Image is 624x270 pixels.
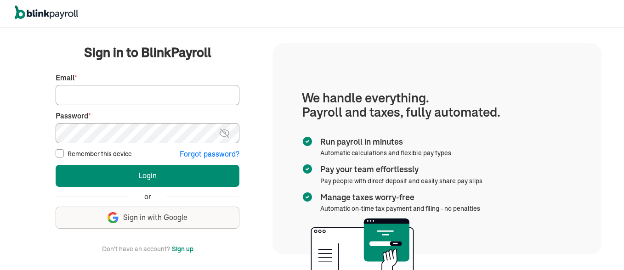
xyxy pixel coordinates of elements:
span: Automatic calculations and flexible pay types [320,149,451,157]
label: Remember this device [68,149,132,158]
span: Automatic on-time tax payment and filing - no penalties [320,204,480,213]
h1: We handle everything. Payroll and taxes, fully automated. [302,91,572,119]
span: Don't have an account? [102,243,170,254]
img: eye [219,128,230,139]
input: Your email address [56,85,239,105]
img: checkmark [302,136,313,147]
img: google [108,212,119,223]
span: Run payroll in minutes [320,136,448,148]
span: or [144,191,151,202]
span: Sign in to BlinkPayroll [84,43,211,62]
label: Password [56,111,239,121]
label: Email [56,73,239,83]
img: checkmark [302,191,313,202]
img: checkmark [302,163,313,174]
button: Sign in with Google [56,207,239,229]
span: Sign in with Google [123,212,187,223]
img: logo [15,6,78,19]
button: Login [56,165,239,187]
span: Manage taxes worry-free [320,191,477,203]
button: Forgot password? [180,149,239,159]
span: Pay your team effortlessly [320,163,479,175]
button: Sign up [172,243,193,254]
span: Pay people with direct deposit and easily share pay slips [320,177,482,185]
